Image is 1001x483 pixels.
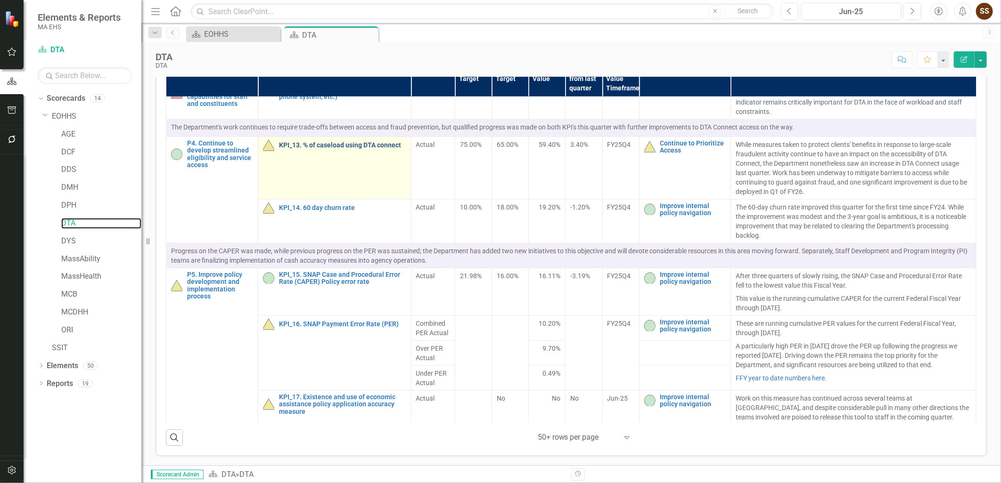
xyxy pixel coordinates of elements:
[607,319,634,328] div: FY25Q4
[61,289,141,300] a: MCB
[660,319,726,333] a: Improve internal policy navigation
[411,200,455,243] td: Double-Click to Edit
[497,394,505,402] span: No
[539,202,560,212] span: 19.20%
[411,391,455,425] td: Double-Click to Edit
[570,394,579,402] span: No
[258,391,411,425] td: Double-Click to Edit Right Click for Context Menu
[279,321,406,328] a: KPI_16. SNAP Payment Error Rate (PER)
[171,246,971,265] p: Progress on the CAPER was made, while previous progress on the PER was sustained; the Department ...
[258,316,411,391] td: Double-Click to Edit Right Click for Context Menu
[976,3,993,20] button: SS
[279,394,406,415] a: KPI_17. Existence and use of economic assistance policy application accuracy measure
[542,344,560,353] span: 9.70%
[644,204,656,215] img: On-track
[570,272,590,280] span: -3.19%
[607,140,634,149] div: FY25Q4
[416,202,451,212] span: Actual
[639,200,731,243] td: Double-Click to Edit Right Click for Context Menu
[239,470,254,479] div: DTA
[411,316,455,341] td: Double-Click to Edit
[639,76,731,120] td: Double-Click to Edit Right Click for Context Menu
[279,142,406,149] a: KPI_13. % of caseload using DTA connect
[529,137,566,200] td: Double-Click to Edit
[644,320,656,331] img: On-track
[731,316,976,391] td: Double-Click to Edit
[731,391,976,425] td: Double-Click to Edit
[539,271,560,281] span: 16.11%
[731,268,976,316] td: Double-Click to Edit
[61,200,141,211] a: DPH
[731,137,976,200] td: Double-Click to Edit
[497,203,518,211] span: 18.00%
[83,362,98,370] div: 50
[171,122,971,132] p: The Department's work continues to require trade-offs between access and fraud prevention, but qu...
[411,341,455,366] td: Double-Click to Edit
[736,319,971,339] p: These are running cumulative PER values for the current Federal Fiscal Year, through [DATE].
[61,182,141,193] a: DMH
[166,137,258,243] td: Double-Click to Edit Right Click for Context Menu
[529,268,566,316] td: Double-Click to Edit
[411,76,455,120] td: Double-Click to Edit
[52,343,141,354] a: SSIT
[38,67,132,84] input: Search Below...
[660,271,726,286] a: Improve internal policy navigation
[411,268,455,316] td: Double-Click to Edit
[460,141,482,148] span: 75.00%
[263,319,274,330] img: At-risk
[731,76,976,120] td: Double-Click to Edit
[639,268,731,316] td: Double-Click to Edit Right Click for Context Menu
[736,140,971,196] p: While measures taken to protect clients' benefits in response to large-scale fraudulent activity ...
[189,28,278,40] a: EOHHS
[416,271,451,281] span: Actual
[644,273,656,284] img: On-track
[187,271,253,300] a: P5. Improve policy development and implementation process
[171,149,182,160] img: On-track
[61,218,141,229] a: DTA
[47,93,85,104] a: Scorecards
[208,469,564,480] div: »
[539,140,560,149] span: 59.40%
[552,394,560,403] span: No
[47,378,73,389] a: Reports
[61,164,141,175] a: DDS
[660,394,726,408] a: Improve internal policy navigation
[279,271,406,286] a: KPI_15. SNAP Case and Procedural Error Rate (CAPER) Policy error rate
[529,391,566,425] td: Double-Click to Edit
[302,29,376,41] div: DTA
[460,272,482,280] span: 21.98%
[279,204,406,211] a: KPI_14. 60 day churn rate
[644,141,656,153] img: At-risk
[731,200,976,243] td: Double-Click to Edit
[529,366,566,391] td: Double-Click to Edit
[187,140,253,169] a: P4. Continue to develop streamlined eligibility and service access
[38,12,121,23] span: Elements & Reports
[570,141,588,148] span: 3.40%
[61,271,141,282] a: MassHealth
[542,369,560,378] span: 0.49%
[416,369,451,387] span: Under PER Actual
[639,391,731,425] td: Double-Click to Edit Right Click for Context Menu
[258,137,411,200] td: Double-Click to Edit Right Click for Context Menu
[258,76,411,120] td: Double-Click to Edit Right Click for Context Menu
[736,202,971,240] p: The 60-day churn rate improved this quarter for the first time since FY24. While the improvement ...
[166,243,976,268] td: Double-Click to Edit
[738,7,758,15] span: Search
[539,319,560,328] span: 10.20%
[724,5,771,18] button: Search
[61,325,141,336] a: ORI
[151,470,204,479] span: Scorecard Admin
[736,79,971,116] p: The number of interruptions over the past quarter reflects considerable difficulty with maintaini...
[38,23,121,31] small: MA EHS
[639,137,731,200] td: Double-Click to Edit Right Click for Context Menu
[411,137,455,200] td: Double-Click to Edit
[52,111,141,122] a: EOHHS
[61,129,141,140] a: AGE
[416,140,451,149] span: Actual
[416,344,451,362] span: Over PER Actual
[5,10,21,27] img: ClearPoint Strategy
[416,394,451,403] span: Actual
[497,141,518,148] span: 65.00%
[529,316,566,341] td: Double-Click to Edit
